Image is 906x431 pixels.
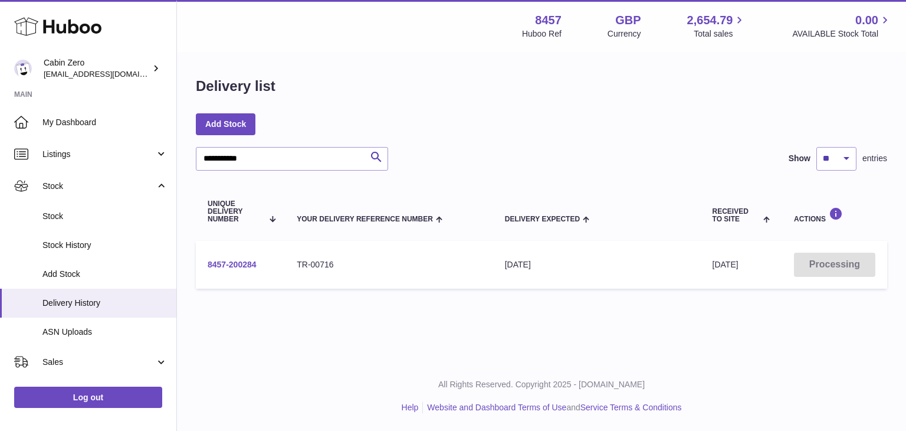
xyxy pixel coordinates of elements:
[580,403,682,412] a: Service Terms & Conditions
[42,117,168,128] span: My Dashboard
[505,259,689,270] div: [DATE]
[615,12,641,28] strong: GBP
[687,12,733,28] span: 2,654.79
[792,28,892,40] span: AVAILABLE Stock Total
[14,387,162,408] a: Log out
[608,28,641,40] div: Currency
[423,402,681,413] li: and
[713,208,760,223] span: Received to Site
[694,28,746,40] span: Total sales
[42,211,168,222] span: Stock
[208,260,257,269] a: 8457-200284
[44,57,150,80] div: Cabin Zero
[687,12,747,40] a: 2,654.79 Total sales
[297,215,433,223] span: Your Delivery Reference Number
[855,12,878,28] span: 0.00
[789,153,810,164] label: Show
[862,153,887,164] span: entries
[42,149,155,160] span: Listings
[208,200,263,224] span: Unique Delivery Number
[42,181,155,192] span: Stock
[713,260,738,269] span: [DATE]
[44,69,173,79] span: [EMAIL_ADDRESS][DOMAIN_NAME]
[42,240,168,251] span: Stock History
[42,269,168,280] span: Add Stock
[535,12,562,28] strong: 8457
[42,357,155,368] span: Sales
[186,379,897,390] p: All Rights Reserved. Copyright 2025 - [DOMAIN_NAME]
[402,403,419,412] a: Help
[42,298,168,309] span: Delivery History
[14,60,32,77] img: internalAdmin-8457@internal.huboo.com
[522,28,562,40] div: Huboo Ref
[196,113,255,135] a: Add Stock
[196,77,275,96] h1: Delivery list
[505,215,580,223] span: Delivery Expected
[42,326,168,338] span: ASN Uploads
[427,403,566,412] a: Website and Dashboard Terms of Use
[297,259,481,270] div: TR-00716
[792,12,892,40] a: 0.00 AVAILABLE Stock Total
[794,207,875,223] div: Actions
